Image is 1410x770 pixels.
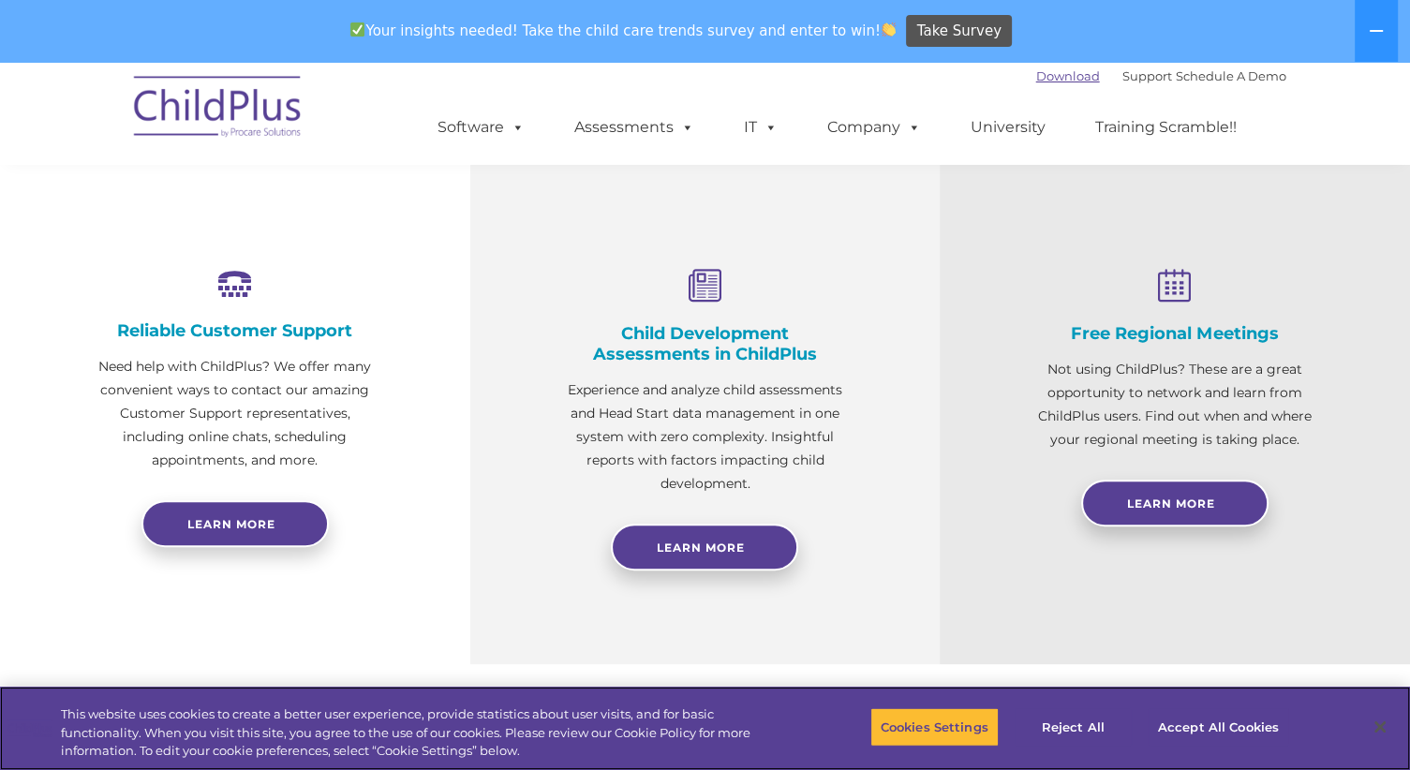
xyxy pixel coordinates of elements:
[61,705,776,761] div: This website uses cookies to create a better user experience, provide statistics about user visit...
[809,109,940,146] a: Company
[1359,706,1401,748] button: Close
[1127,496,1215,511] span: Learn More
[94,320,377,341] h4: Reliable Customer Support
[1033,323,1316,344] h4: Free Regional Meetings
[1015,707,1132,747] button: Reject All
[125,63,312,156] img: ChildPlus by Procare Solutions
[1122,68,1172,83] a: Support
[187,517,275,531] span: Learn more
[343,12,904,49] span: Your insights needed! Take the child care trends survey and enter to win!
[564,378,847,496] p: Experience and analyze child assessments and Head Start data management in one system with zero c...
[870,707,999,747] button: Cookies Settings
[1033,358,1316,452] p: Not using ChildPlus? These are a great opportunity to network and learn from ChildPlus users. Fin...
[1076,109,1255,146] a: Training Scramble!!
[260,200,340,215] span: Phone number
[906,15,1012,48] a: Take Survey
[1036,68,1100,83] a: Download
[1176,68,1286,83] a: Schedule A Demo
[1081,480,1269,526] a: Learn More
[725,109,796,146] a: IT
[141,500,329,547] a: Learn more
[952,109,1064,146] a: University
[564,323,847,364] h4: Child Development Assessments in ChildPlus
[260,124,318,138] span: Last name
[611,524,798,570] a: Learn More
[556,109,713,146] a: Assessments
[1148,707,1289,747] button: Accept All Cookies
[350,22,364,37] img: ✅
[1036,68,1286,83] font: |
[882,22,896,37] img: 👏
[917,15,1002,48] span: Take Survey
[657,540,745,555] span: Learn More
[419,109,543,146] a: Software
[94,355,377,472] p: Need help with ChildPlus? We offer many convenient ways to contact our amazing Customer Support r...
